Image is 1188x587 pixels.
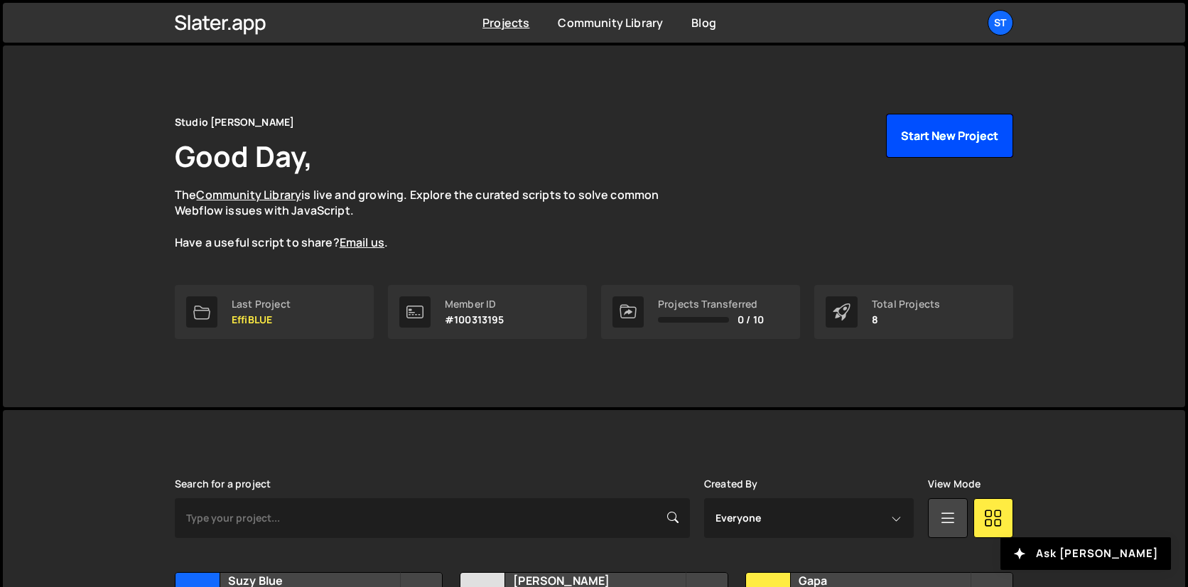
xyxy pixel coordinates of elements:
[738,314,764,325] span: 0 / 10
[175,187,686,251] p: The is live and growing. Explore the curated scripts to solve common Webflow issues with JavaScri...
[445,314,504,325] p: #100313195
[886,114,1013,158] button: Start New Project
[988,10,1013,36] a: St
[196,187,301,203] a: Community Library
[704,478,758,490] label: Created By
[340,235,384,250] a: Email us
[872,314,940,325] p: 8
[175,478,271,490] label: Search for a project
[558,15,663,31] a: Community Library
[175,285,374,339] a: Last Project EffiBLUE
[691,15,716,31] a: Blog
[1000,537,1171,570] button: Ask [PERSON_NAME]
[175,498,690,538] input: Type your project...
[872,298,940,310] div: Total Projects
[482,15,529,31] a: Projects
[658,298,764,310] div: Projects Transferred
[232,298,291,310] div: Last Project
[232,314,291,325] p: EffiBLUE
[175,114,294,131] div: Studio [PERSON_NAME]
[445,298,504,310] div: Member ID
[928,478,981,490] label: View Mode
[175,136,313,176] h1: Good Day,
